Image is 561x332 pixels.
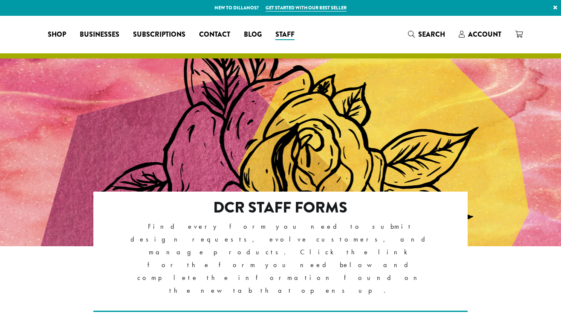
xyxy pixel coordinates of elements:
a: Shop [41,28,73,41]
a: Get started with our best seller [266,4,347,12]
span: Businesses [80,29,119,40]
p: Find every form you need to submit design requests, evolve customers, and manage products. Click ... [130,220,431,297]
span: Staff [275,29,295,40]
span: Subscriptions [133,29,185,40]
h2: DCR Staff Forms [130,198,431,217]
span: Shop [48,29,66,40]
span: Account [468,29,501,39]
span: Blog [244,29,262,40]
a: Search [401,27,452,41]
a: Staff [269,28,301,41]
span: Contact [199,29,230,40]
span: Search [418,29,445,39]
